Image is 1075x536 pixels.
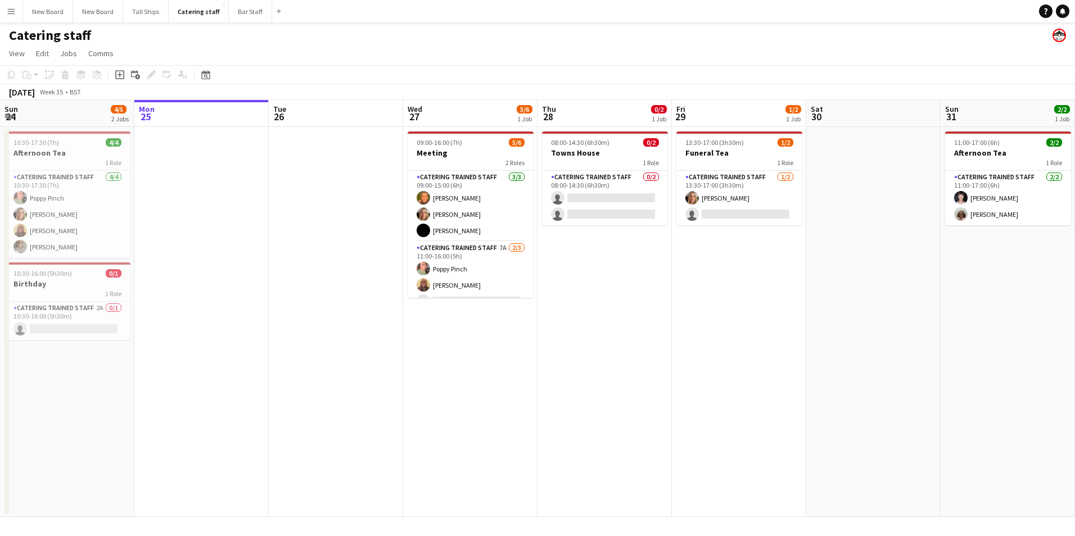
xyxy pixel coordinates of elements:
span: Fri [676,104,685,114]
h3: Meeting [408,148,534,158]
span: 5/6 [517,105,532,113]
span: 10:30-16:00 (5h30m) [13,269,72,278]
a: View [4,46,29,61]
div: 2 Jobs [111,115,129,123]
span: 08:00-14:30 (6h30m) [551,138,609,147]
button: New Board [73,1,123,22]
span: Tue [273,104,286,114]
span: 1 Role [1046,158,1062,167]
app-job-card: 08:00-14:30 (6h30m)0/2Towns House1 RoleCatering trained staff0/208:00-14:30 (6h30m) [542,131,668,225]
h3: Afternoon Tea [4,148,130,158]
a: Edit [31,46,53,61]
span: Edit [36,48,49,58]
span: 0/2 [651,105,667,113]
button: Bar Staff [229,1,272,22]
div: [DATE] [9,87,35,98]
app-job-card: 09:00-16:00 (7h)5/6Meeting2 RolesCatering trained staff3/309:00-15:00 (6h)[PERSON_NAME][PERSON_NA... [408,131,534,298]
span: Wed [408,104,422,114]
div: 1 Job [517,115,532,123]
span: 0/2 [643,138,659,147]
span: 11:00-17:00 (6h) [954,138,1000,147]
app-card-role: Catering trained staff4/410:30-17:30 (7h)Poppy Pinch[PERSON_NAME][PERSON_NAME][PERSON_NAME] [4,171,130,258]
span: Sat [811,104,823,114]
span: 2 Roles [505,158,525,167]
span: 4/4 [106,138,121,147]
app-job-card: 11:00-17:00 (6h)2/2Afternoon Tea1 RoleCatering trained staff2/211:00-17:00 (6h)[PERSON_NAME][PERS... [945,131,1071,225]
span: 26 [272,110,286,123]
app-card-role: Catering trained staff7A2/311:00-16:00 (5h)Poppy Pinch[PERSON_NAME] [408,242,534,312]
span: 1 Role [777,158,793,167]
span: Sun [945,104,959,114]
button: Tall Ships [123,1,169,22]
span: 2/2 [1054,105,1070,113]
h3: Towns House [542,148,668,158]
a: Jobs [56,46,82,61]
span: Comms [88,48,114,58]
a: Comms [84,46,118,61]
span: 25 [137,110,155,123]
span: 27 [406,110,422,123]
app-card-role: Catering trained staff2A0/110:30-16:00 (5h30m) [4,302,130,340]
span: 10:30-17:30 (7h) [13,138,59,147]
button: New Board [23,1,73,22]
span: Jobs [60,48,77,58]
h3: Funeral Tea [676,148,802,158]
span: 1 Role [643,158,659,167]
span: Thu [542,104,556,114]
span: 09:00-16:00 (7h) [417,138,462,147]
span: 1/2 [785,105,801,113]
span: Week 35 [37,88,65,96]
app-job-card: 13:30-17:00 (3h30m)1/2Funeral Tea1 RoleCatering trained staff1/213:30-17:00 (3h30m)[PERSON_NAME] [676,131,802,225]
span: 2/2 [1046,138,1062,147]
span: 1 Role [105,289,121,298]
app-user-avatar: Beach Ballroom [1053,29,1066,42]
span: 28 [540,110,556,123]
div: 1 Job [786,115,801,123]
span: 29 [675,110,685,123]
span: 0/1 [106,269,121,278]
app-job-card: 10:30-17:30 (7h)4/4Afternoon Tea1 RoleCatering trained staff4/410:30-17:30 (7h)Poppy Pinch[PERSON... [4,131,130,258]
button: Catering staff [169,1,229,22]
span: 13:30-17:00 (3h30m) [685,138,744,147]
app-card-role: Catering trained staff1/213:30-17:00 (3h30m)[PERSON_NAME] [676,171,802,225]
div: 1 Job [652,115,666,123]
app-card-role: Catering trained staff2/211:00-17:00 (6h)[PERSON_NAME][PERSON_NAME] [945,171,1071,225]
div: 1 Job [1055,115,1069,123]
span: 4/5 [111,105,127,113]
span: 24 [3,110,18,123]
span: Sun [4,104,18,114]
span: 31 [943,110,959,123]
app-card-role: Catering trained staff0/208:00-14:30 (6h30m) [542,171,668,225]
span: 1 Role [105,158,121,167]
span: 5/6 [509,138,525,147]
span: Mon [139,104,155,114]
h1: Catering staff [9,27,91,44]
app-card-role: Catering trained staff3/309:00-15:00 (6h)[PERSON_NAME][PERSON_NAME][PERSON_NAME] [408,171,534,242]
span: View [9,48,25,58]
app-job-card: 10:30-16:00 (5h30m)0/1Birthday1 RoleCatering trained staff2A0/110:30-16:00 (5h30m) [4,262,130,340]
span: 1/2 [778,138,793,147]
h3: Afternoon Tea [945,148,1071,158]
span: 30 [809,110,823,123]
div: BST [70,88,81,96]
h3: Birthday [4,279,130,289]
